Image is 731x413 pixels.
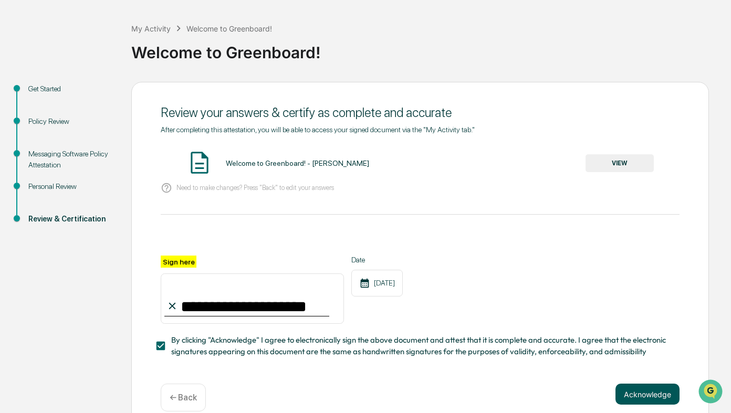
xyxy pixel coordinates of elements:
[161,256,196,268] label: Sign here
[21,152,66,163] span: Data Lookup
[351,270,403,296] div: [DATE]
[131,24,171,33] div: My Activity
[11,80,29,99] img: 1746055101610-c473b297-6a78-478c-a979-82029cc54cd1
[6,128,72,147] a: 🖐️Preclearance
[28,181,114,192] div: Personal Review
[6,148,70,167] a: 🔎Data Lookup
[161,125,475,134] span: After completing this attestation, you will be able to access your signed document via the "My Ac...
[28,116,114,127] div: Policy Review
[105,178,127,186] span: Pylon
[36,91,133,99] div: We're available if you need us!
[28,149,114,171] div: Messaging Software Policy Attestation
[36,80,172,91] div: Start new chat
[179,83,191,96] button: Start new chat
[72,128,134,147] a: 🗄️Attestations
[21,132,68,143] span: Preclearance
[615,384,680,405] button: Acknowledge
[76,133,85,142] div: 🗄️
[351,256,403,264] label: Date
[697,378,726,407] iframe: Open customer support
[161,105,680,120] div: Review your answers & certify as complete and accurate
[586,154,654,172] button: VIEW
[171,334,671,358] span: By clicking "Acknowledge" I agree to electronically sign the above document and attest that it is...
[131,35,726,62] div: Welcome to Greenboard!
[11,22,191,39] p: How can we help?
[186,24,272,33] div: Welcome to Greenboard!
[28,83,114,94] div: Get Started
[176,184,334,192] p: Need to make changes? Press "Back" to edit your answers
[11,133,19,142] div: 🖐️
[226,159,369,167] div: Welcome to Greenboard! - [PERSON_NAME]
[186,150,213,176] img: Document Icon
[74,177,127,186] a: Powered byPylon
[28,214,114,225] div: Review & Certification
[11,153,19,162] div: 🔎
[170,393,197,403] p: ← Back
[87,132,130,143] span: Attestations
